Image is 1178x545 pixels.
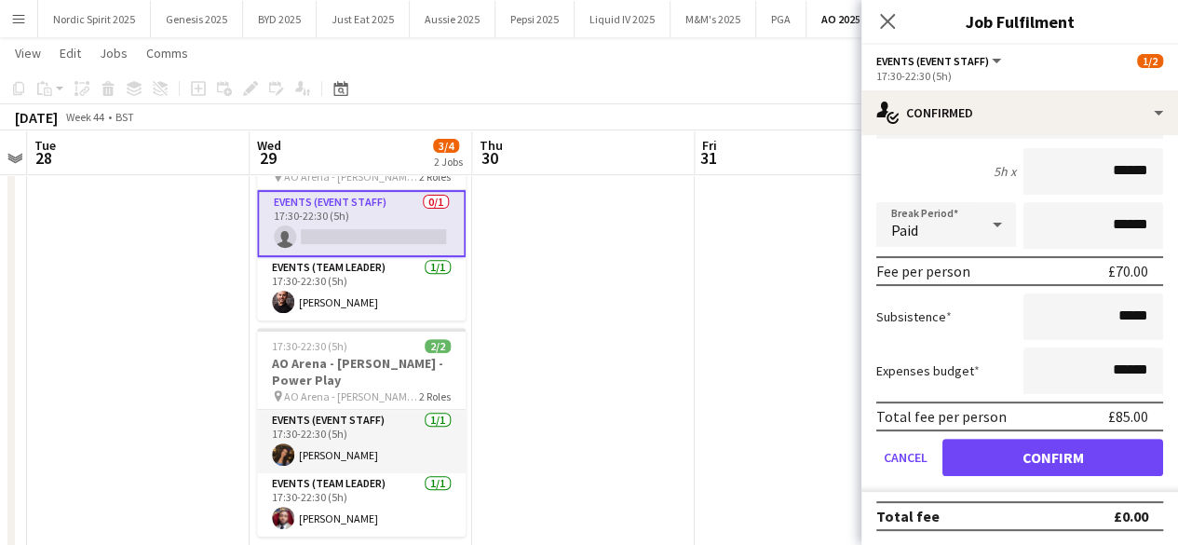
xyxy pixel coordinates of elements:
button: AO 2025 [806,1,876,37]
span: Week 44 [61,110,108,124]
button: BYD 2025 [243,1,317,37]
app-card-role: Events (Event Staff)0/117:30-22:30 (5h) [257,190,466,257]
button: Nordic Spirit 2025 [38,1,151,37]
span: Thu [480,137,503,154]
span: Jobs [100,45,128,61]
div: Total fee per person [876,407,1007,426]
span: 3/4 [433,139,459,153]
div: £0.00 [1114,507,1148,525]
app-card-role: Events (Team Leader)1/117:30-22:30 (5h)[PERSON_NAME] [257,257,466,320]
span: 28 [32,147,56,169]
div: 5h x [994,163,1016,180]
button: Aussie 2025 [410,1,495,37]
span: Fri [702,137,717,154]
span: 2 Roles [419,389,451,403]
a: Edit [52,41,88,65]
span: Edit [60,45,81,61]
div: 2 Jobs [434,155,463,169]
div: BST [115,110,134,124]
span: 29 [254,147,281,169]
span: 2 Roles [419,170,451,184]
div: Fee per person [876,262,970,280]
span: Tue [34,137,56,154]
span: Comms [146,45,188,61]
span: 31 [699,147,717,169]
span: Paid [891,221,918,239]
label: Subsistence [876,308,952,325]
div: [DATE] [15,108,58,127]
span: AO Arena - [PERSON_NAME] - Kitchen - times tbc [284,170,419,184]
span: View [15,45,41,61]
h3: AO Arena - [PERSON_NAME] - Power Play [257,355,466,388]
app-card-role: Events (Event Staff)1/117:30-22:30 (5h)[PERSON_NAME] [257,410,466,473]
span: 17:30-22:30 (5h) [272,339,347,353]
span: Wed [257,137,281,154]
div: £70.00 [1108,262,1148,280]
span: 1/2 [1137,54,1163,68]
button: Events (Event Staff) [876,54,1004,68]
button: Liquid IV 2025 [575,1,670,37]
div: 17:30-22:30 (5h) [876,69,1163,83]
a: Comms [139,41,196,65]
span: 2/2 [425,339,451,353]
span: Events (Event Staff) [876,54,989,68]
a: View [7,41,48,65]
div: Total fee [876,507,940,525]
span: 30 [477,147,503,169]
button: Confirm [942,439,1163,476]
button: Cancel [876,439,935,476]
label: Expenses budget [876,362,980,379]
div: £85.00 [1108,407,1148,426]
app-card-role: Events (Team Leader)1/117:30-22:30 (5h)[PERSON_NAME] [257,473,466,537]
div: Confirmed [861,90,1178,135]
button: PGA [756,1,806,37]
button: Pepsi 2025 [495,1,575,37]
button: Genesis 2025 [151,1,243,37]
app-job-card: 17:30-22:30 (5h)1/2AO Arena - [PERSON_NAME] - Kitchen AO Arena - [PERSON_NAME] - Kitchen - times ... [257,108,466,320]
button: M&M's 2025 [670,1,756,37]
a: Jobs [92,41,135,65]
h3: Job Fulfilment [861,9,1178,34]
button: Just Eat 2025 [317,1,410,37]
span: AO Arena - [PERSON_NAME] - Power Play - times tbc [284,389,419,403]
app-job-card: 17:30-22:30 (5h)2/2AO Arena - [PERSON_NAME] - Power Play AO Arena - [PERSON_NAME] - Power Play - ... [257,328,466,537]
